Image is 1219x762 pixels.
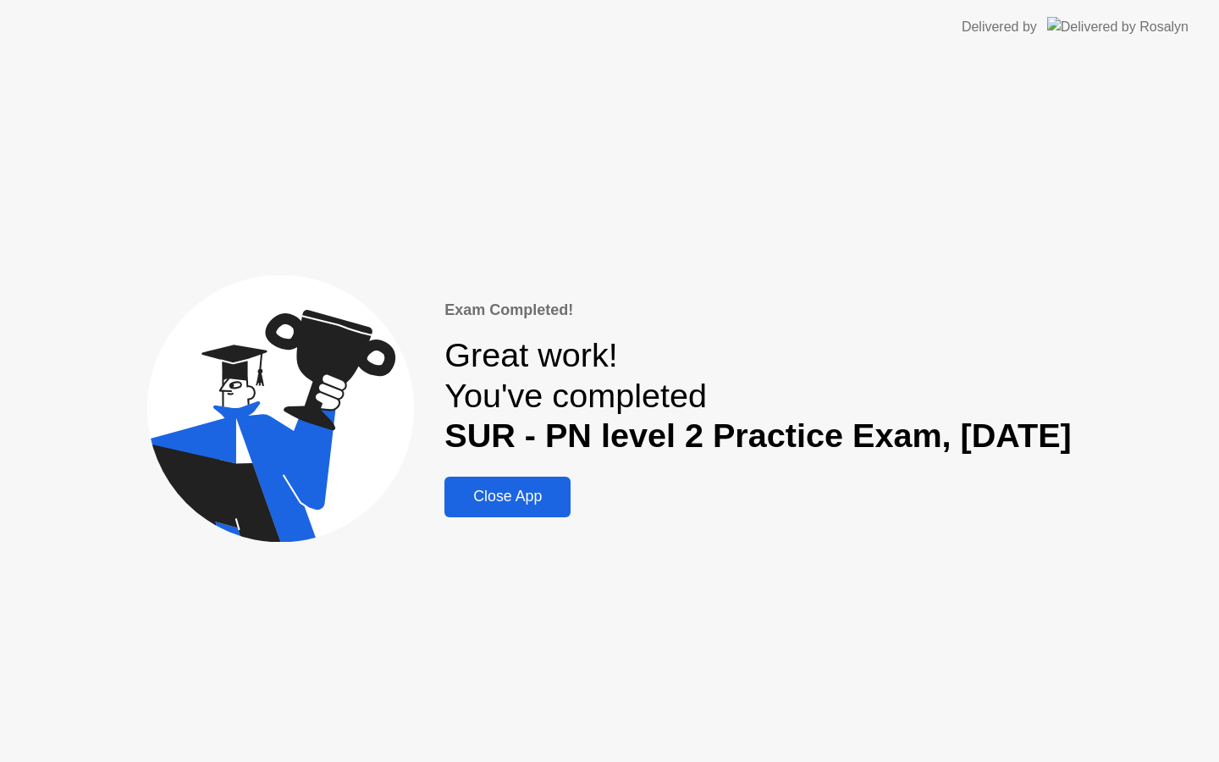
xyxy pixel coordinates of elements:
[450,488,565,505] div: Close App
[444,335,1072,456] div: Great work! You've completed
[444,417,1072,454] b: SUR - PN level 2 Practice Exam, [DATE]
[444,299,1072,322] div: Exam Completed!
[444,477,571,517] button: Close App
[1047,17,1189,36] img: Delivered by Rosalyn
[962,17,1037,37] div: Delivered by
